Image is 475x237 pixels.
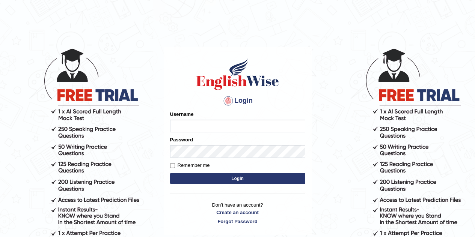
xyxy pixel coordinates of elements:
[170,136,193,143] label: Password
[170,111,194,118] label: Username
[170,201,305,225] p: Don't have an account?
[170,173,305,184] button: Login
[170,218,305,225] a: Forgot Password
[170,95,305,107] h4: Login
[170,209,305,216] a: Create an account
[170,163,175,168] input: Remember me
[170,162,210,169] label: Remember me
[195,57,280,91] img: Logo of English Wise sign in for intelligent practice with AI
